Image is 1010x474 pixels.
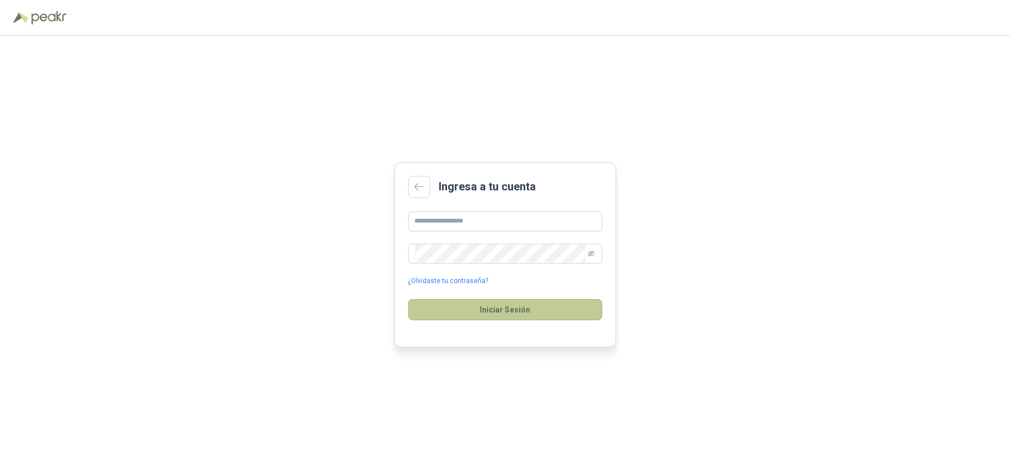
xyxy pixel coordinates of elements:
[408,276,489,286] a: ¿Olvidaste tu contraseña?
[408,299,602,320] button: Iniciar Sesión
[588,250,595,257] span: eye-invisible
[13,12,29,23] img: Logo
[31,11,67,24] img: Peakr
[439,178,536,195] h2: Ingresa a tu cuenta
